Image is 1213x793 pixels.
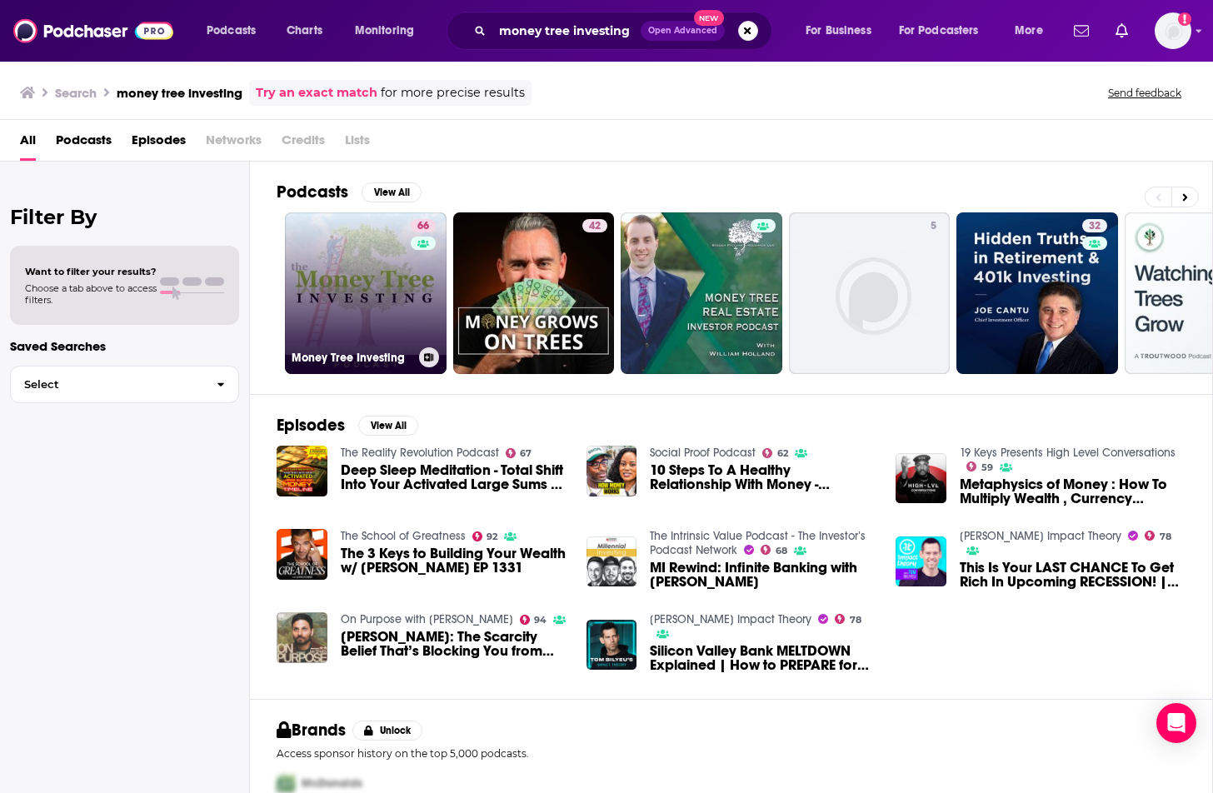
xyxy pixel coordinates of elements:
span: 78 [1160,533,1171,541]
span: Deep Sleep Meditation - Total Shift Into Your Activated Large Sums Of Money Timeline [341,463,567,491]
button: open menu [794,17,892,44]
a: 32 [1082,219,1107,232]
button: open menu [1003,17,1064,44]
a: 92 [472,531,498,541]
a: On Purpose with Jay Shetty [341,612,513,626]
a: The Intrinsic Value Podcast - The Investor’s Podcast Network [650,529,866,557]
img: User Profile [1155,12,1191,49]
span: 66 [417,218,429,235]
svg: Add a profile image [1178,12,1191,26]
a: 5 [789,212,951,374]
button: Send feedback [1103,86,1186,100]
a: The School of Greatness [341,529,466,543]
span: 67 [520,450,532,457]
img: Deep Sleep Meditation - Total Shift Into Your Activated Large Sums Of Money Timeline [277,446,327,496]
span: Choose a tab above to access filters. [25,282,157,306]
span: Want to filter your results? [25,266,157,277]
a: 66Money Tree Investing [285,212,447,374]
span: MI Rewind: Infinite Banking with [PERSON_NAME] [650,561,876,589]
img: ⁠Lewis Howes: The Scarcity Belief That’s Blocking You from Making Money & How to Feel Rich Even W... [277,612,327,663]
span: Monitoring [355,19,414,42]
button: Select [10,366,239,403]
button: open menu [888,17,1003,44]
span: 78 [850,616,861,624]
h3: Search [55,85,97,101]
a: 68 [761,545,787,555]
img: The 3 Keys to Building Your Wealth w/ Ken Honda EP 1331 [277,529,327,580]
span: Select [11,379,203,390]
img: Podchaser - Follow, Share and Rate Podcasts [13,15,173,47]
span: 62 [777,450,788,457]
a: Try an exact match [256,83,377,102]
span: 42 [589,218,601,235]
a: MI Rewind: Infinite Banking with Chris Naugle [650,561,876,589]
input: Search podcasts, credits, & more... [492,17,641,44]
a: 19 Keys Presents High Level Conversations [960,446,1176,460]
span: 10 Steps To A Healthy Relationship With Money - [PERSON_NAME] & [PERSON_NAME] # 394 [650,463,876,491]
span: The 3 Keys to Building Your Wealth w/ [PERSON_NAME] EP 1331 [341,546,567,575]
a: 42 [582,219,607,232]
h3: money tree investing [117,85,242,101]
button: View All [358,416,418,436]
div: Search podcasts, credits, & more... [462,12,788,50]
a: ⁠Lewis Howes: The Scarcity Belief That’s Blocking You from Making Money & How to Feel Rich Even W... [341,630,567,658]
img: MI Rewind: Infinite Banking with Chris Naugle [587,536,637,587]
a: Show notifications dropdown [1109,17,1135,45]
span: For Business [806,19,871,42]
span: Charts [287,19,322,42]
a: Show notifications dropdown [1067,17,1096,45]
img: This Is Your LAST CHANCE To Get Rich In Upcoming RECESSION! | Jaspreet Singh [896,536,946,587]
a: 62 [762,448,788,458]
span: for more precise results [381,83,525,102]
a: Metaphysics of Money : How To Multiply Wealth , Currency Mastery, Gold lessons , Capital Conscious [960,477,1186,506]
a: 5 [924,219,943,232]
span: Silicon Valley Bank MELTDOWN Explained | How to PREPARE for the RECESSION | [PERSON_NAME] [650,644,876,672]
span: Logged in as mresewehr [1155,12,1191,49]
a: Tom Bilyeu's Impact Theory [650,612,811,626]
button: Unlock [352,721,423,741]
a: This Is Your LAST CHANCE To Get Rich In Upcoming RECESSION! | Jaspreet Singh [960,561,1186,589]
a: Social Proof Podcast [650,446,756,460]
a: All [20,127,36,161]
a: Charts [276,17,332,44]
span: 94 [534,616,547,624]
span: 5 [931,218,936,235]
p: Access sponsor history on the top 5,000 podcasts. [277,747,1186,760]
a: 32 [956,212,1118,374]
span: 92 [487,533,497,541]
button: open menu [343,17,436,44]
a: 94 [520,615,547,625]
a: Silicon Valley Bank MELTDOWN Explained | How to PREPARE for the RECESSION | Jaspreet Singh [650,644,876,672]
h2: Filter By [10,205,239,229]
span: This Is Your LAST CHANCE To Get Rich In Upcoming RECESSION! | [PERSON_NAME] [960,561,1186,589]
a: The 3 Keys to Building Your Wealth w/ Ken Honda EP 1331 [341,546,567,575]
a: EpisodesView All [277,415,418,436]
h3: Money Tree Investing [292,351,412,365]
a: The Reality Revolution Podcast [341,446,499,460]
a: Episodes [132,127,186,161]
a: 59 [966,461,993,471]
a: Tom Bilyeu's Impact Theory [960,529,1121,543]
img: 10 Steps To A Healthy Relationship With Money - David & Donni # 394 [587,446,637,496]
span: Lists [345,127,370,161]
span: ⁠[PERSON_NAME]: The Scarcity Belief That’s Blocking You from Making Money & How to Feel Rich Even... [341,630,567,658]
a: PodcastsView All [277,182,422,202]
span: Networks [206,127,262,161]
a: Podcasts [56,127,112,161]
span: For Podcasters [899,19,979,42]
a: 42 [453,212,615,374]
a: 78 [835,614,861,624]
a: 66 [411,219,436,232]
a: 78 [1145,531,1171,541]
h2: Podcasts [277,182,348,202]
a: Silicon Valley Bank MELTDOWN Explained | How to PREPARE for the RECESSION | Jaspreet Singh [587,620,637,671]
img: Metaphysics of Money : How To Multiply Wealth , Currency Mastery, Gold lessons , Capital Conscious [896,453,946,504]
